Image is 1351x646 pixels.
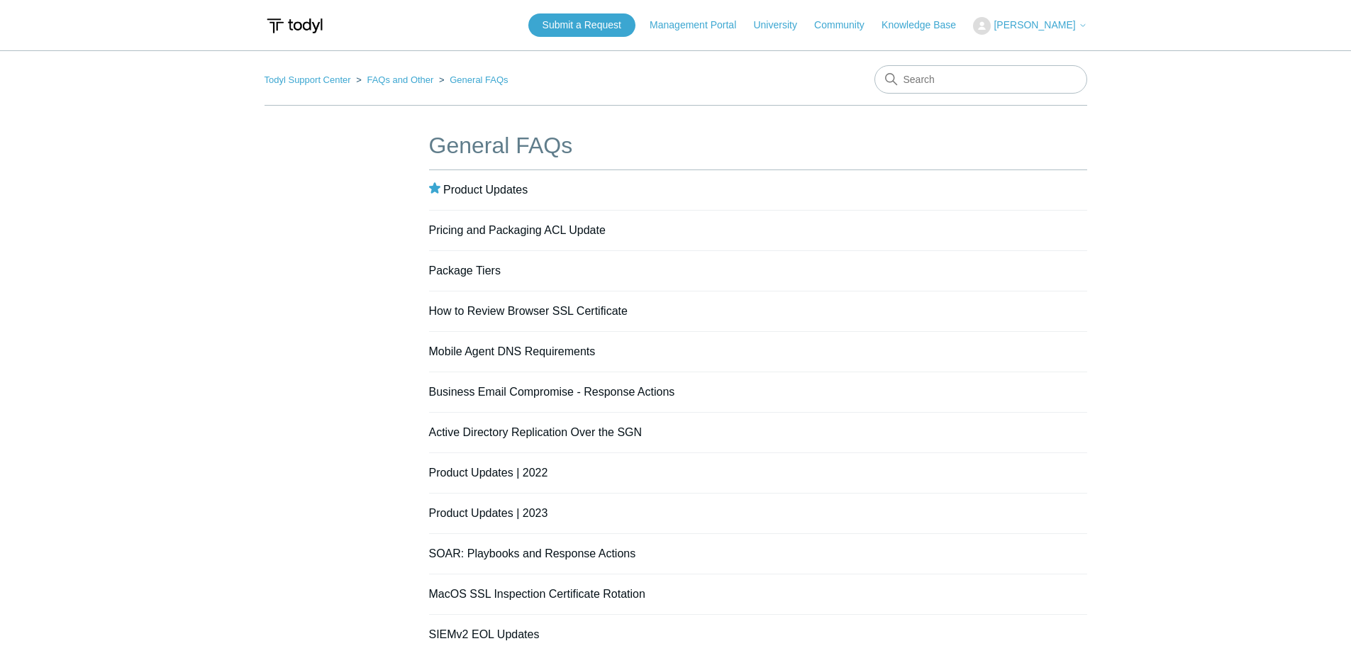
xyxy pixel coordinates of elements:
a: Submit a Request [528,13,635,37]
a: FAQs and Other [367,74,433,85]
a: University [753,18,811,33]
a: SOAR: Playbooks and Response Actions [429,547,636,559]
a: Mobile Agent DNS Requirements [429,345,596,357]
a: SIEMv2 EOL Updates [429,628,540,640]
a: Product Updates | 2023 [429,507,548,519]
a: General FAQs [450,74,508,85]
li: Todyl Support Center [265,74,354,85]
a: MacOS SSL Inspection Certificate Rotation [429,588,645,600]
a: Product Updates | 2022 [429,467,548,479]
a: Todyl Support Center [265,74,351,85]
span: [PERSON_NAME] [994,19,1075,30]
li: FAQs and Other [353,74,436,85]
h1: General FAQs [429,128,1087,162]
a: Pricing and Packaging ACL Update [429,224,606,236]
button: [PERSON_NAME] [973,17,1086,35]
a: Active Directory Replication Over the SGN [429,426,643,438]
a: Community [814,18,879,33]
a: Management Portal [650,18,750,33]
li: General FAQs [436,74,508,85]
a: How to Review Browser SSL Certificate [429,305,628,317]
a: Package Tiers [429,264,501,277]
img: Todyl Support Center Help Center home page [265,13,325,39]
a: Business Email Compromise - Response Actions [429,386,675,398]
a: Product Updates [443,184,528,196]
input: Search [874,65,1087,94]
svg: Promoted article [429,182,440,194]
a: Knowledge Base [882,18,970,33]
